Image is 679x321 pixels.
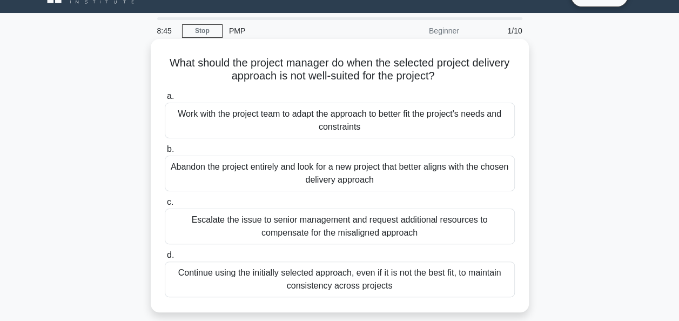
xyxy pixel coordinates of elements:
span: b. [167,144,174,153]
div: 1/10 [466,20,529,42]
span: c. [167,197,173,206]
span: a. [167,91,174,101]
div: 8:45 [151,20,182,42]
a: Stop [182,24,223,38]
div: Abandon the project entirely and look for a new project that better aligns with the chosen delive... [165,156,515,191]
div: Beginner [371,20,466,42]
div: Continue using the initially selected approach, even if it is not the best fit, to maintain consi... [165,262,515,297]
div: PMP [223,20,371,42]
span: d. [167,250,174,259]
div: Work with the project team to adapt the approach to better fit the project's needs and constraints [165,103,515,138]
h5: What should the project manager do when the selected project delivery approach is not well-suited... [164,56,516,83]
div: Escalate the issue to senior management and request additional resources to compensate for the mi... [165,209,515,244]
